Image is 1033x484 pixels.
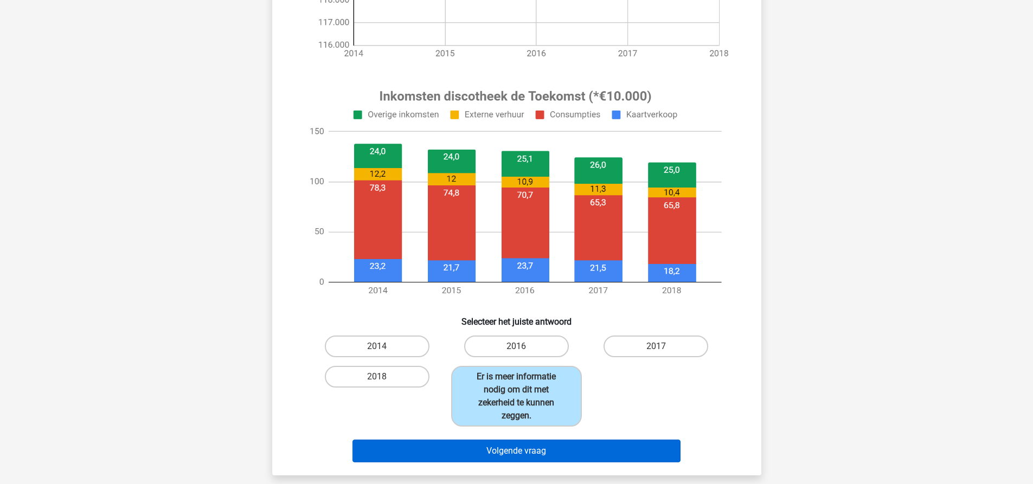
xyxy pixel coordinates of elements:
h6: Selecteer het juiste antwoord [290,308,744,327]
label: 2017 [604,335,708,357]
button: Volgende vraag [352,440,681,462]
label: Er is meer informatie nodig om dit met zekerheid te kunnen zeggen. [451,366,582,427]
label: 2016 [464,335,569,357]
label: 2018 [325,366,429,388]
label: 2014 [325,335,429,357]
